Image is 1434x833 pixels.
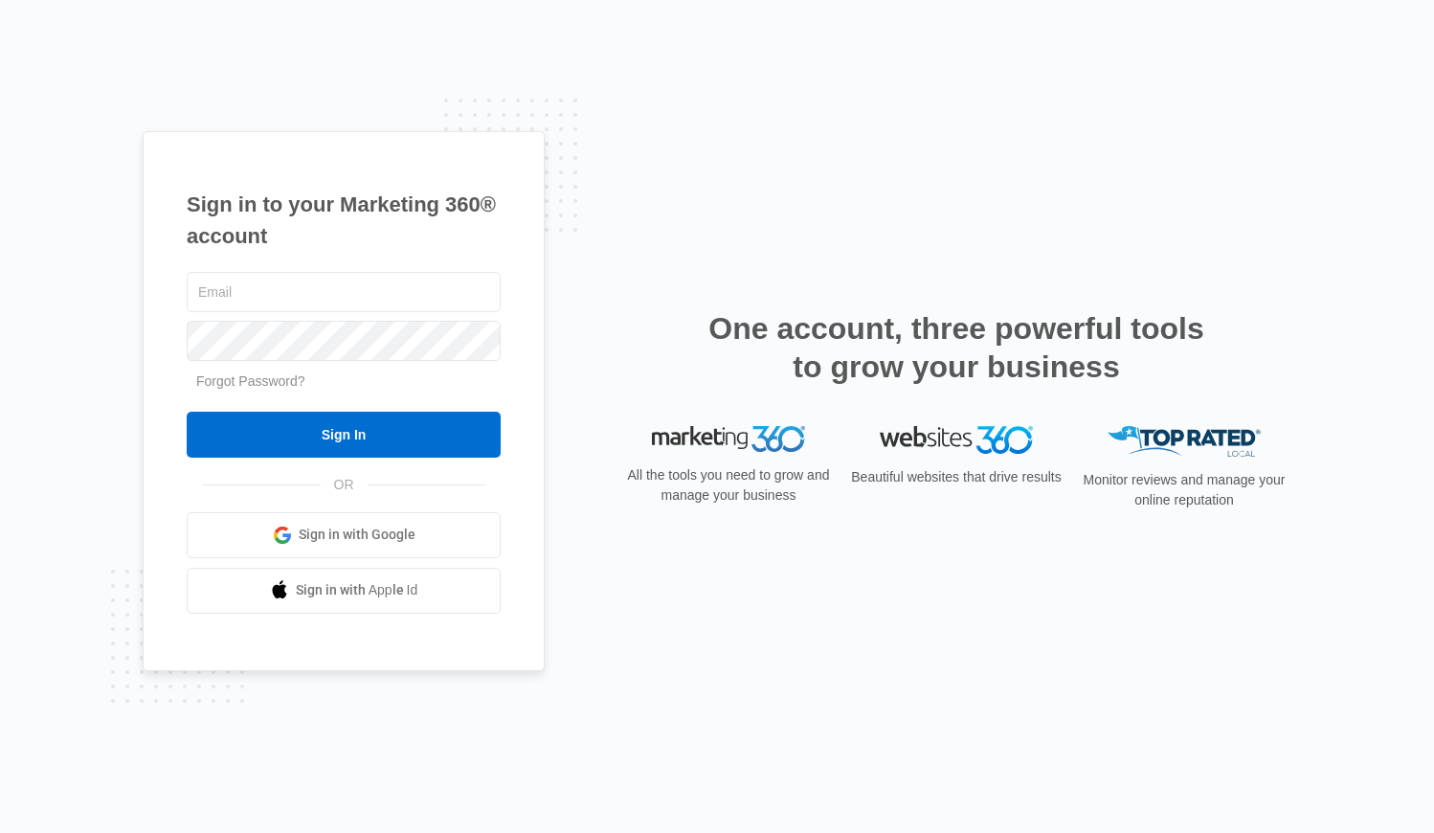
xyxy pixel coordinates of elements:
[880,426,1033,454] img: Websites 360
[1077,470,1291,510] p: Monitor reviews and manage your online reputation
[187,568,501,614] a: Sign in with Apple Id
[187,412,501,458] input: Sign In
[321,475,368,495] span: OR
[1108,426,1261,458] img: Top Rated Local
[299,525,415,545] span: Sign in with Google
[652,426,805,453] img: Marketing 360
[187,189,501,252] h1: Sign in to your Marketing 360® account
[703,309,1210,386] h2: One account, three powerful tools to grow your business
[296,580,418,600] span: Sign in with Apple Id
[621,465,836,506] p: All the tools you need to grow and manage your business
[849,467,1064,487] p: Beautiful websites that drive results
[187,272,501,312] input: Email
[187,512,501,558] a: Sign in with Google
[196,373,305,389] a: Forgot Password?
